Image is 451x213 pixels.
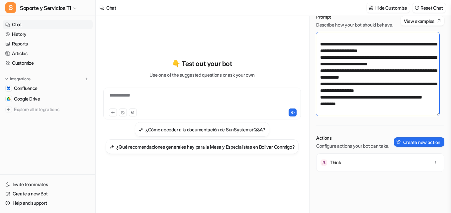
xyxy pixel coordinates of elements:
[3,84,93,93] a: ConfluenceConfluence
[316,143,389,149] p: Configure actions your bot can take.
[3,76,33,82] button: Integrations
[7,86,11,90] img: Confluence
[3,105,93,114] a: Explore all integrations
[3,39,93,48] a: Reports
[5,106,12,113] img: explore all integrations
[3,180,93,189] a: Invite teammates
[397,140,401,144] img: create-action-icon.svg
[369,5,373,10] img: customize
[412,3,446,13] button: Reset Chat
[135,122,269,137] button: ¿Cómo acceder a la documentación de SunSystems/Q&A?¿Cómo acceder a la documentación de SunSystems...
[414,5,419,10] img: reset
[14,85,38,92] span: Confluence
[10,76,31,82] p: Integrations
[320,159,327,166] img: Think icon
[116,143,295,150] h3: ¿Qué recomendaciones generales hay para la Mesa y Especialistas en Bolivar Conmigo?
[145,126,265,133] h3: ¿Cómo acceder a la documentación de SunSystems/Q&A?
[316,135,389,141] p: Actions
[7,97,11,101] img: Google Drive
[84,77,89,81] img: menu_add.svg
[5,2,16,13] span: S
[367,3,410,13] button: Hide Customize
[106,4,116,11] div: Chat
[20,3,71,13] span: Soporte y Servicios TI
[3,49,93,58] a: Articles
[330,159,341,166] p: Think
[4,77,9,81] img: expand menu
[14,96,40,102] span: Google Drive
[3,30,93,39] a: History
[316,22,393,28] p: Describe how your bot should behave.
[3,94,93,104] a: Google DriveGoogle Drive
[149,71,254,78] p: Use one of the suggested questions or ask your own
[3,58,93,68] a: Customize
[14,104,90,115] span: Explore all integrations
[375,4,407,11] p: Hide Customize
[172,59,232,69] p: 👇 Test out your bot
[394,137,444,147] button: Create new action
[3,20,93,29] a: Chat
[3,198,93,208] a: Help and support
[110,144,114,149] img: ¿Qué recomendaciones generales hay para la Mesa y Especialistas en Bolivar Conmigo?
[401,16,444,26] button: View examples
[316,14,393,20] p: Prompt
[139,127,143,132] img: ¿Cómo acceder a la documentación de SunSystems/Q&A?
[3,189,93,198] a: Create a new Bot
[106,139,299,154] button: ¿Qué recomendaciones generales hay para la Mesa y Especialistas en Bolivar Conmigo?¿Qué recomenda...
